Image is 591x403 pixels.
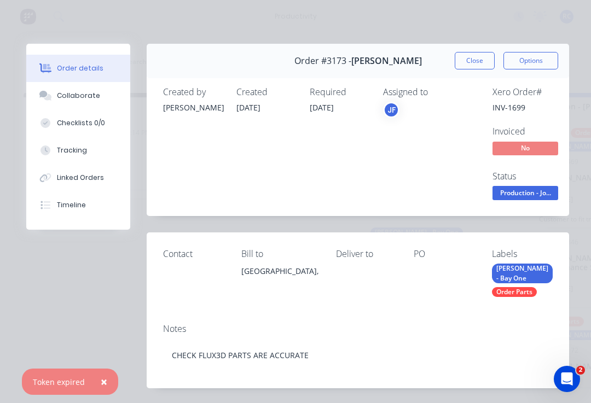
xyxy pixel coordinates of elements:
div: Order Parts [492,287,537,297]
div: Created [236,87,297,97]
div: [GEOGRAPHIC_DATA], [241,264,318,279]
div: Linked Orders [57,173,104,183]
button: Order details [26,55,130,82]
button: Timeline [26,191,130,219]
div: Assigned to [383,87,493,97]
button: Linked Orders [26,164,130,191]
div: [PERSON_NAME] - Bay One [492,264,553,283]
span: 2 [576,366,585,375]
span: No [493,142,558,155]
button: Tracking [26,137,130,164]
div: Bill to [241,249,318,259]
button: Options [503,52,558,69]
div: Created by [163,87,223,97]
div: Xero Order # [493,87,575,97]
div: INV-1699 [493,102,575,113]
div: Collaborate [57,91,100,101]
div: Deliver to [336,249,397,259]
div: CHECK FLUX3D PARTS ARE ACCURATE [163,338,553,372]
span: [DATE] [236,102,260,113]
div: Labels [492,249,553,259]
div: Tracking [57,145,87,155]
div: Invoiced [493,126,575,137]
div: Checklists 0/0 [57,118,105,128]
button: JF [383,102,399,118]
div: Token expired [33,376,85,388]
span: [DATE] [310,102,334,113]
span: [PERSON_NAME] [351,56,422,66]
div: [GEOGRAPHIC_DATA], [241,264,318,299]
div: [PERSON_NAME] [163,102,223,113]
div: Status [493,171,575,182]
button: Production - Jo... [493,186,558,202]
div: Contact [163,249,224,259]
button: Collaborate [26,82,130,109]
div: Timeline [57,200,86,210]
iframe: Intercom live chat [554,366,580,392]
div: Notes [163,324,553,334]
div: PO [414,249,474,259]
div: Required [310,87,370,97]
span: Order #3173 - [294,56,351,66]
button: Checklists 0/0 [26,109,130,137]
div: Order details [57,63,103,73]
button: Close [90,369,118,395]
span: Production - Jo... [493,186,558,200]
button: Close [455,52,495,69]
span: × [101,374,107,389]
